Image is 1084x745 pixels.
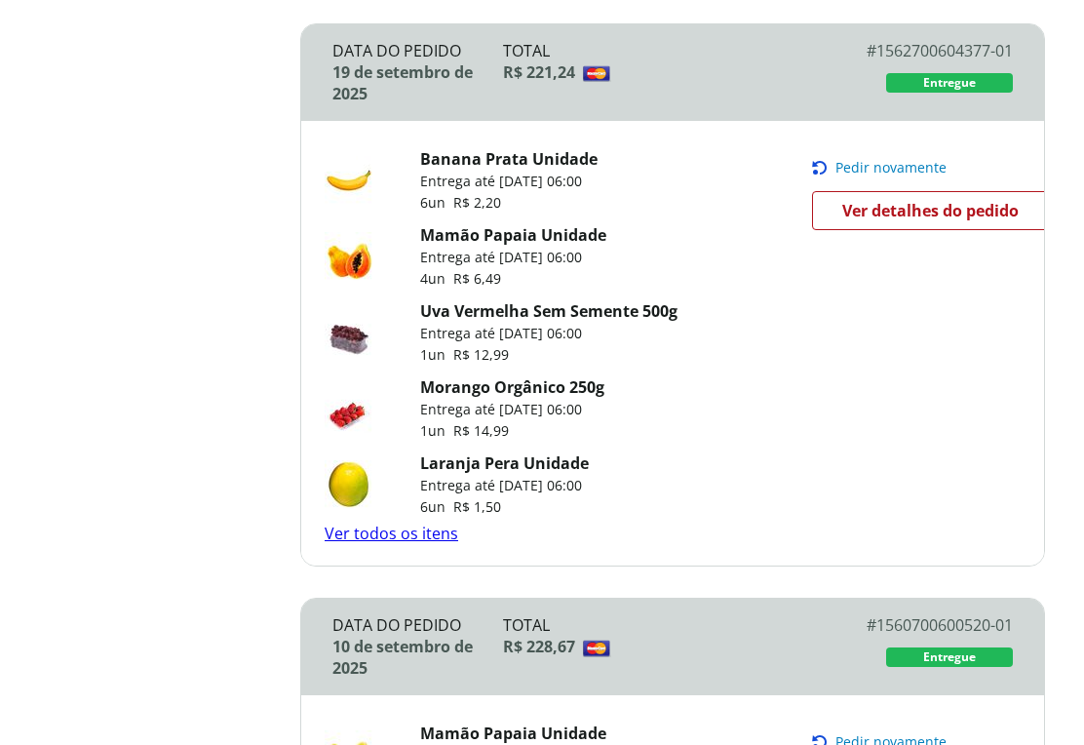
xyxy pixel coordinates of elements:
[453,194,501,213] span: R$ 2,20
[420,173,598,192] p: Entrega até [DATE] 06:00
[325,157,373,206] img: Banana Prata Unidade
[503,615,843,637] div: Total
[843,615,1014,637] div: # 1560700600520-01
[420,225,606,247] a: Mamão Papaia Unidade
[325,309,373,358] img: Uva Vermelha Sem Semente 500g
[325,385,373,434] img: Morango Orgânico 250g
[420,453,589,475] a: Laranja Pera Unidade
[453,346,509,365] span: R$ 12,99
[420,377,604,399] a: Morango Orgânico 250g
[843,41,1014,62] div: # 1562700604377-01
[923,76,976,92] span: Entregue
[420,325,677,344] p: Entrega até [DATE] 06:00
[812,192,1049,231] a: Ver detalhes do pedido
[420,194,453,213] span: 6 un
[420,401,604,420] p: Entrega até [DATE] 06:00
[325,524,458,545] a: Ver todos os itens
[453,422,509,441] span: R$ 14,99
[923,650,976,666] span: Entregue
[420,270,453,289] span: 4 un
[332,62,503,105] div: 19 de setembro de 2025
[503,41,843,62] div: Total
[420,498,453,517] span: 6 un
[420,477,589,496] p: Entrega até [DATE] 06:00
[420,422,453,441] span: 1 un
[420,346,453,365] span: 1 un
[420,249,606,268] p: Entrega até [DATE] 06:00
[332,615,503,637] div: Data do Pedido
[453,498,501,517] span: R$ 1,50
[812,161,1062,176] button: Pedir novamente
[420,724,606,745] a: Mamão Papaia Unidade
[503,637,843,658] div: R$ 228,67
[842,197,1019,226] span: Ver detalhes do pedido
[325,233,373,282] img: Mamão Papaia Unidade
[325,461,373,510] img: Laranja Pera Unidade
[453,270,501,289] span: R$ 6,49
[420,301,677,323] a: Uva Vermelha Sem Semente 500g
[332,637,503,680] div: 10 de setembro de 2025
[332,41,503,62] div: Data do Pedido
[503,62,843,84] div: R$ 221,24
[420,149,598,171] a: Banana Prata Unidade
[835,161,947,176] span: Pedir novamente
